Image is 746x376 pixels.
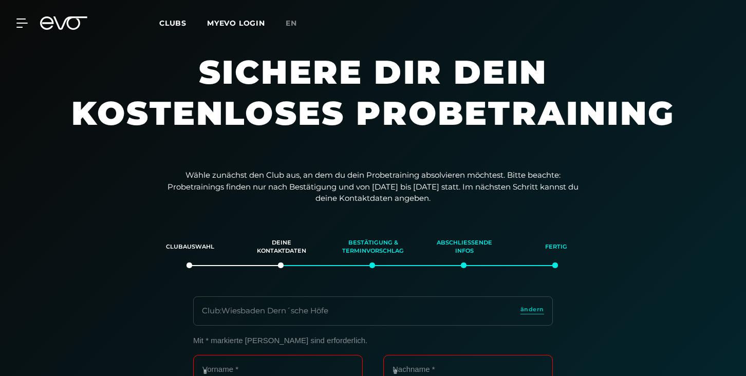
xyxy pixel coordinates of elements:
[286,17,309,29] a: en
[193,336,553,345] p: Mit * markierte [PERSON_NAME] sind erforderlich.
[157,233,223,261] div: Clubauswahl
[207,18,265,28] a: MYEVO LOGIN
[520,305,544,317] a: ändern
[340,233,406,261] div: Bestätigung & Terminvorschlag
[286,18,297,28] span: en
[520,305,544,314] span: ändern
[159,18,207,28] a: Clubs
[432,233,497,261] div: Abschließende Infos
[167,170,579,204] p: Wähle zunächst den Club aus, an dem du dein Probetraining absolvieren möchtest. Bitte beachte: Pr...
[523,233,589,261] div: Fertig
[65,51,681,154] h1: Sichere dir dein kostenloses Probetraining
[202,305,328,317] div: Club : Wiesbaden Dern´sche Höfe
[159,18,186,28] span: Clubs
[249,233,314,261] div: Deine Kontaktdaten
